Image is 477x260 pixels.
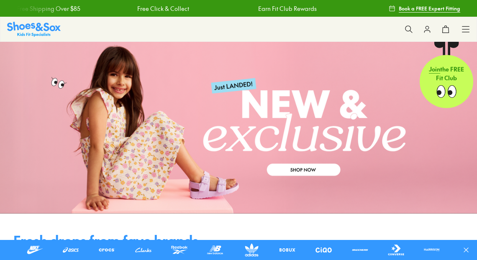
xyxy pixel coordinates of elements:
a: Free Click & Collect [137,4,189,13]
img: SNS_Logo_Responsive.svg [7,22,61,36]
p: the FREE Fit Club [420,58,473,89]
a: Earn Fit Club Rewards [258,4,316,13]
a: Jointhe FREE Fit Club [420,41,473,108]
a: Book a FREE Expert Fitting [389,1,460,16]
a: Free Shipping Over $85 [16,4,80,13]
a: Shoes & Sox [7,22,61,36]
span: Join [429,65,440,73]
span: Book a FREE Expert Fitting [399,5,460,12]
